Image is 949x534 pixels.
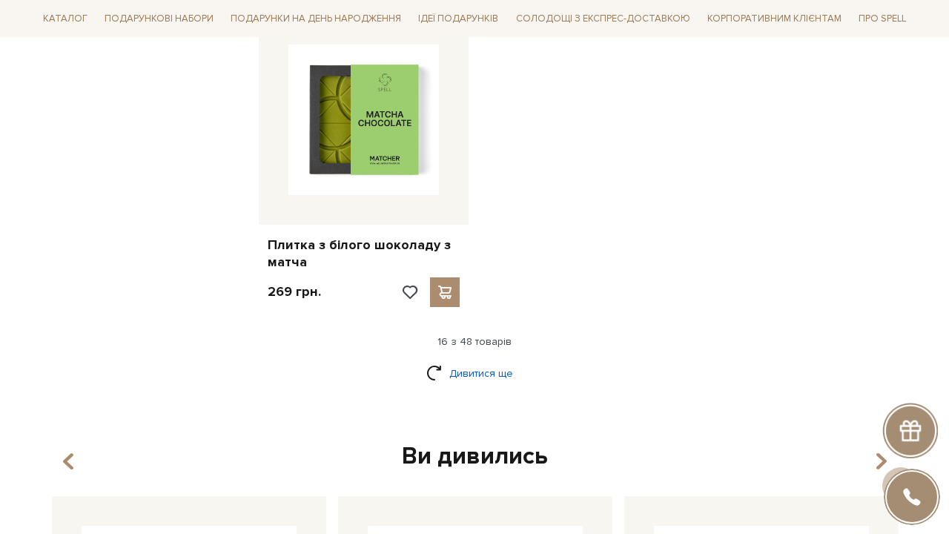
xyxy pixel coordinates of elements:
span: Подарунки на День народження [225,7,407,30]
a: Корпоративним клієнтам [701,6,847,31]
a: Дивитися ще [426,360,523,386]
span: Про Spell [853,7,912,30]
span: Ідеї подарунків [412,7,504,30]
div: Ви дивились [46,441,903,472]
span: Каталог [37,7,93,30]
div: 16 з 48 товарів [31,335,918,349]
a: Плитка з білого шоколаду з матча [268,237,460,271]
p: 269 грн. [268,283,321,300]
a: Солодощі з експрес-доставкою [510,6,696,31]
span: Подарункові набори [99,7,219,30]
